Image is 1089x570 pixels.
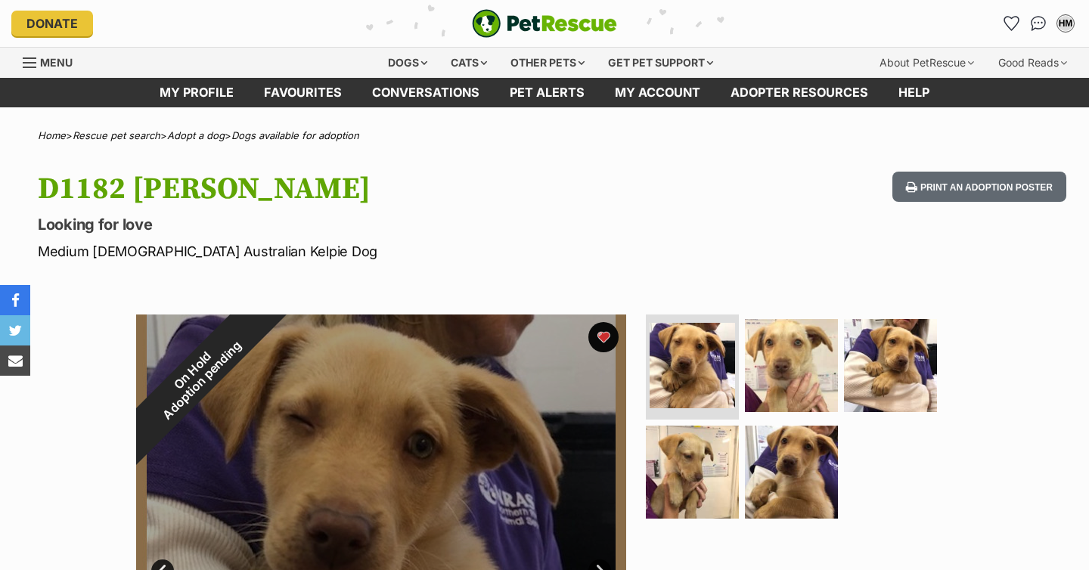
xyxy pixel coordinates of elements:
a: Favourites [249,78,357,107]
span: Menu [40,56,73,69]
p: Looking for love [38,214,664,235]
a: Help [883,78,945,107]
a: My profile [144,78,249,107]
a: Pet alerts [495,78,600,107]
img: chat-41dd97257d64d25036548639549fe6c8038ab92f7586957e7f3b1b290dea8141.svg [1031,16,1047,31]
a: Rescue pet search [73,129,160,141]
img: Photo of D1182 Charlie [745,426,838,519]
a: My account [600,78,715,107]
h1: D1182 [PERSON_NAME] [38,172,664,206]
ul: Account quick links [999,11,1078,36]
div: Cats [440,48,498,78]
span: Adoption pending [154,332,251,429]
a: PetRescue [472,9,617,38]
img: Photo of D1182 Charlie [745,319,838,412]
div: Good Reads [988,48,1078,78]
div: Get pet support [597,48,724,78]
img: Photo of D1182 Charlie [646,426,739,519]
a: Dogs available for adoption [231,129,359,141]
a: Donate [11,11,93,36]
a: Conversations [1026,11,1050,36]
button: Print an adoption poster [892,172,1066,203]
div: Dogs [377,48,438,78]
a: Adopt a dog [167,129,225,141]
p: Medium [DEMOGRAPHIC_DATA] Australian Kelpie Dog [38,241,664,262]
button: My account [1053,11,1078,36]
a: Menu [23,48,83,75]
div: HM [1058,16,1073,31]
img: Photo of D1182 Charlie [844,319,937,412]
img: Photo of D1182 Charlie [650,323,735,408]
div: About PetRescue [869,48,985,78]
a: conversations [357,78,495,107]
img: logo-e224e6f780fb5917bec1dbf3a21bbac754714ae5b6737aabdf751b685950b380.svg [472,9,617,38]
button: favourite [588,322,619,352]
div: On Hold [97,274,298,476]
a: Adopter resources [715,78,883,107]
a: Favourites [999,11,1023,36]
a: Home [38,129,66,141]
div: Other pets [500,48,595,78]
